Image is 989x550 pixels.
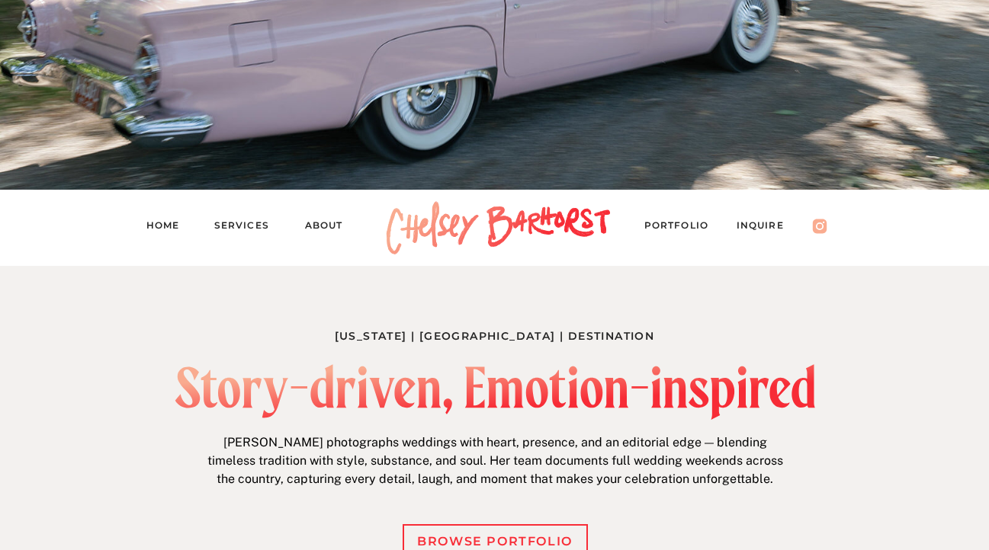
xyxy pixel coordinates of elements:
a: Home [146,217,192,238]
a: Inquire [737,217,799,238]
a: Services [214,217,283,238]
p: [PERSON_NAME] photographs weddings with heart, presence, and an editorial edge — blending timeles... [202,433,788,493]
a: About [305,217,358,238]
a: PORTFOLIO [644,217,724,238]
h1: [US_STATE] | [GEOGRAPHIC_DATA] | Destination [332,327,657,343]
